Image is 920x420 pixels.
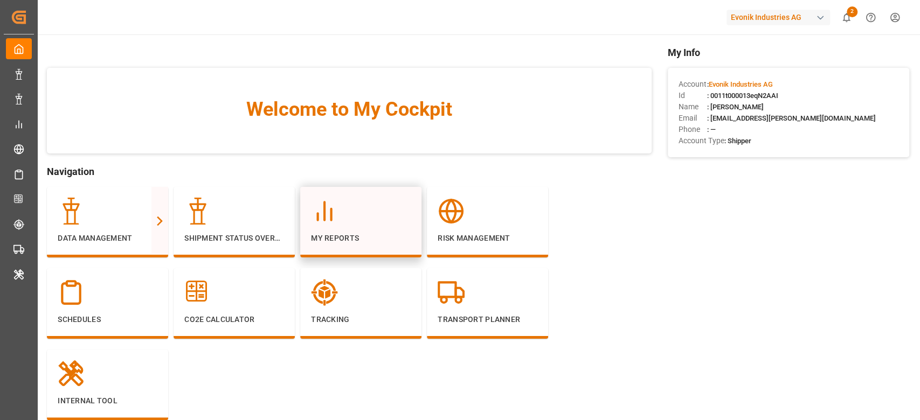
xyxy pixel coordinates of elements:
[47,164,651,179] span: Navigation
[438,233,537,244] p: Risk Management
[707,125,716,134] span: : —
[679,135,724,146] span: Account Type
[184,314,284,325] p: CO2e Calculator
[727,7,834,27] button: Evonik Industries AG
[679,79,707,90] span: Account
[724,137,751,145] span: : Shipper
[58,395,157,407] p: Internal Tool
[834,5,859,30] button: show 2 new notifications
[679,124,707,135] span: Phone
[311,314,411,325] p: Tracking
[707,114,876,122] span: : [EMAIL_ADDRESS][PERSON_NAME][DOMAIN_NAME]
[707,92,778,100] span: : 0011t000013eqN2AAI
[58,233,157,244] p: Data Management
[68,95,630,124] span: Welcome to My Cockpit
[709,80,773,88] span: Evonik Industries AG
[679,101,707,113] span: Name
[58,314,157,325] p: Schedules
[707,103,764,111] span: : [PERSON_NAME]
[707,80,773,88] span: :
[438,314,537,325] p: Transport Planner
[727,10,830,25] div: Evonik Industries AG
[847,6,857,17] span: 2
[668,45,910,60] span: My Info
[679,90,707,101] span: Id
[679,113,707,124] span: Email
[184,233,284,244] p: Shipment Status Overview
[311,233,411,244] p: My Reports
[859,5,883,30] button: Help Center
